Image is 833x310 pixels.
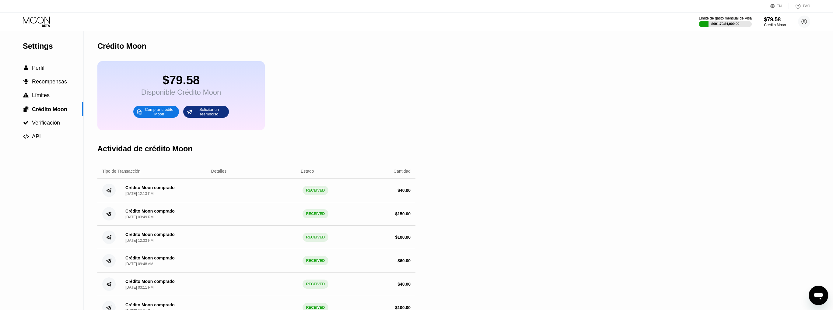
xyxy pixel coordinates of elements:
[97,144,193,153] div: Actividad de crédito Moon
[125,238,153,243] div: [DATE] 12:33 PM
[125,209,175,213] div: Crédito Moon comprado
[395,211,411,216] div: $ 150.00
[23,120,29,125] span: 
[125,215,153,219] div: [DATE] 03:49 PM
[32,79,67,85] span: Recompensas
[303,256,328,265] div: RECEIVED
[803,4,810,8] div: FAQ
[395,235,411,240] div: $ 100.00
[32,92,50,98] span: Límites
[23,93,29,98] span: 
[125,255,175,260] div: Crédito Moon comprado
[764,16,786,27] div: $79.58Crédito Moon
[32,133,41,139] span: API
[397,258,411,263] div: $ 60.00
[699,16,752,20] div: Límite de gasto mensual de Visa
[23,65,29,71] div: 
[394,169,411,174] div: Cantidad
[23,79,29,84] span: 
[789,3,810,9] div: FAQ
[23,106,29,112] span: 
[303,186,328,195] div: RECEIVED
[301,169,314,174] div: Estado
[125,232,175,237] div: Crédito Moon comprado
[125,192,153,196] div: [DATE] 12:13 PM
[23,42,83,51] div: Settings
[97,42,146,51] div: Crédito Moon
[192,107,226,117] div: Solicitar un reembolso
[397,188,411,193] div: $ 40.00
[397,282,411,287] div: $ 40.00
[24,65,28,71] span: 
[711,22,739,26] div: $691.79 / $4,000.00
[32,106,67,112] span: Crédito Moon
[133,106,179,118] div: Comprar crédito Moon
[141,88,221,97] div: Disponible Crédito Moon
[32,65,44,71] span: Perfil
[32,120,60,126] span: Verificación
[777,4,782,8] div: EN
[141,73,221,87] div: $79.58
[303,280,328,289] div: RECEIVED
[125,302,175,307] div: Crédito Moon comprado
[699,16,752,27] div: Límite de gasto mensual de Visa$691.79/$4,000.00
[125,262,153,266] div: [DATE] 09:48 AM
[809,286,828,305] iframe: Botón para iniciar la ventana de mensajería, conversación en curso
[303,209,328,218] div: RECEIVED
[395,305,411,310] div: $ 100.00
[764,16,786,23] div: $79.58
[770,3,789,9] div: EN
[102,169,141,174] div: Tipo de Transacción
[183,106,229,118] div: Solicitar un reembolso
[764,23,786,27] div: Crédito Moon
[125,285,153,290] div: [DATE] 03:11 PM
[23,134,29,139] span: 
[125,185,175,190] div: Crédito Moon comprado
[211,169,227,174] div: Detalles
[142,107,176,117] div: Comprar crédito Moon
[125,279,175,284] div: Crédito Moon comprado
[303,233,328,242] div: RECEIVED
